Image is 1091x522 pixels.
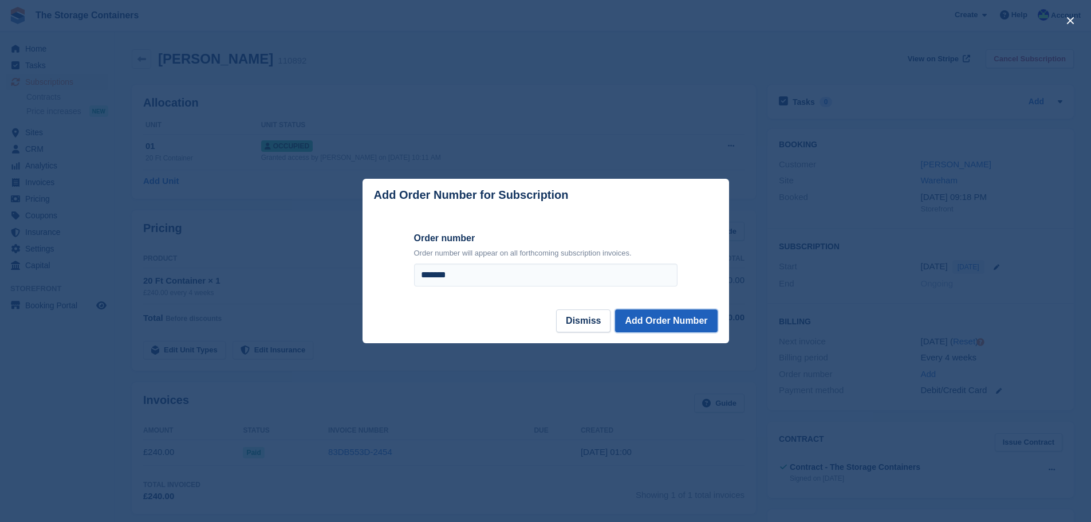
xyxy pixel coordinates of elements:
[414,231,678,245] label: Order number
[615,309,717,332] button: Add Order Number
[556,309,611,332] button: Dismiss
[1061,11,1080,30] button: close
[414,248,678,259] p: Order number will appear on all forthcoming subscription invoices.
[374,189,569,202] p: Add Order Number for Subscription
